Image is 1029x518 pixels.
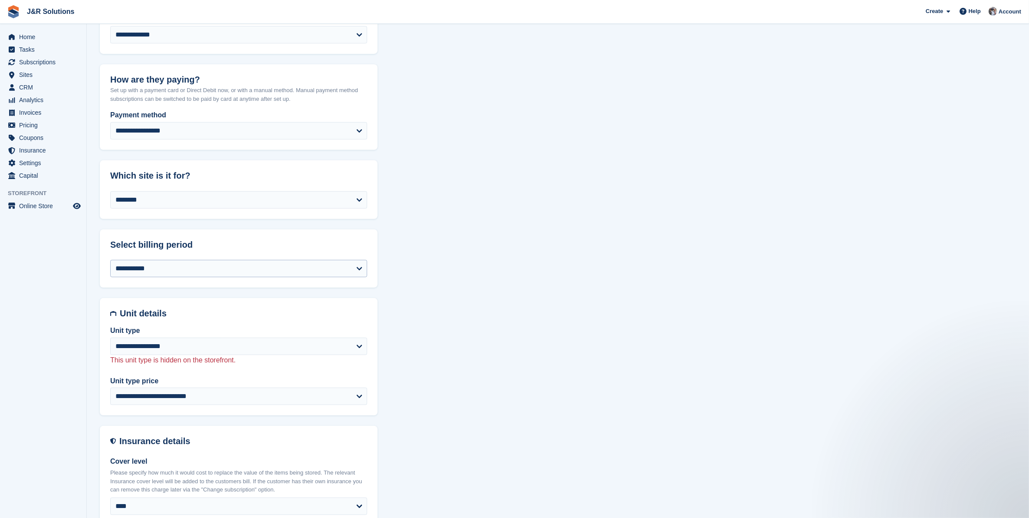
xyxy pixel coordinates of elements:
[4,157,82,169] a: menu
[4,132,82,144] a: menu
[110,468,367,494] p: Please specify how much it would cost to replace the value of the items being stored. The relevan...
[110,309,116,319] img: unit-details-icon-595b0c5c156355b767ba7b61e002efae458ec76ed5ec05730b8e856ff9ea34a9.svg
[19,132,71,144] span: Coupons
[19,69,71,81] span: Sites
[19,81,71,93] span: CRM
[4,106,82,119] a: menu
[4,81,82,93] a: menu
[19,200,71,212] span: Online Store
[8,189,86,198] span: Storefront
[119,436,367,446] h2: Insurance details
[110,75,367,85] h2: How are they paying?
[110,355,367,365] p: This unit type is hidden on the storefront.
[110,86,367,103] p: Set up with a payment card or Direct Debit now, or with a manual method. Manual payment method su...
[120,309,367,319] h2: Unit details
[110,456,367,467] label: Cover level
[19,43,71,56] span: Tasks
[19,94,71,106] span: Analytics
[110,436,116,446] img: insurance-details-icon-731ffda60807649b61249b889ba3c5e2b5c27d34e2e1fb37a309f0fde93ff34a.svg
[110,240,367,250] h2: Select billing period
[110,171,367,181] h2: Which site is it for?
[19,157,71,169] span: Settings
[926,7,943,16] span: Create
[4,43,82,56] a: menu
[4,200,82,212] a: menu
[19,169,71,182] span: Capital
[4,94,82,106] a: menu
[4,31,82,43] a: menu
[7,5,20,18] img: stora-icon-8386f47178a22dfd0bd8f6a31ec36ba5ce8667c1dd55bd0f319d3a0aa187defe.svg
[19,106,71,119] span: Invoices
[19,119,71,131] span: Pricing
[19,56,71,68] span: Subscriptions
[110,376,367,386] label: Unit type price
[72,201,82,211] a: Preview store
[110,110,367,120] label: Payment method
[4,119,82,131] a: menu
[19,144,71,156] span: Insurance
[110,325,367,336] label: Unit type
[999,7,1021,16] span: Account
[4,56,82,68] a: menu
[19,31,71,43] span: Home
[4,144,82,156] a: menu
[4,169,82,182] a: menu
[989,7,997,16] img: Steve Revell
[4,69,82,81] a: menu
[969,7,981,16] span: Help
[23,4,78,19] a: J&R Solutions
